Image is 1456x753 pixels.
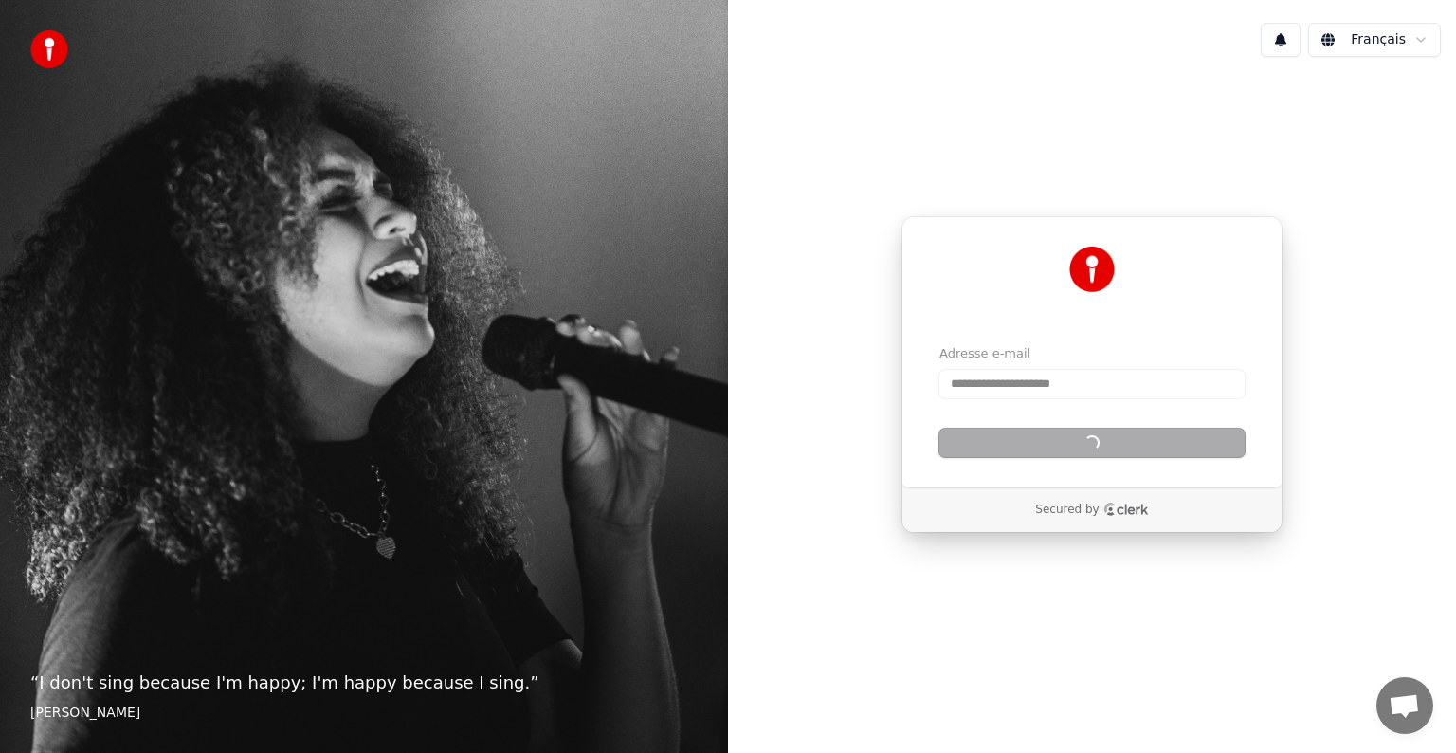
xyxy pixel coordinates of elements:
[30,704,698,723] footer: [PERSON_NAME]
[30,670,698,696] p: “ I don't sing because I'm happy; I'm happy because I sing. ”
[1376,677,1433,734] div: Ouvrir le chat
[30,30,68,68] img: youka
[1103,503,1149,516] a: Clerk logo
[1035,503,1099,518] p: Secured by
[1069,247,1115,292] img: Youka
